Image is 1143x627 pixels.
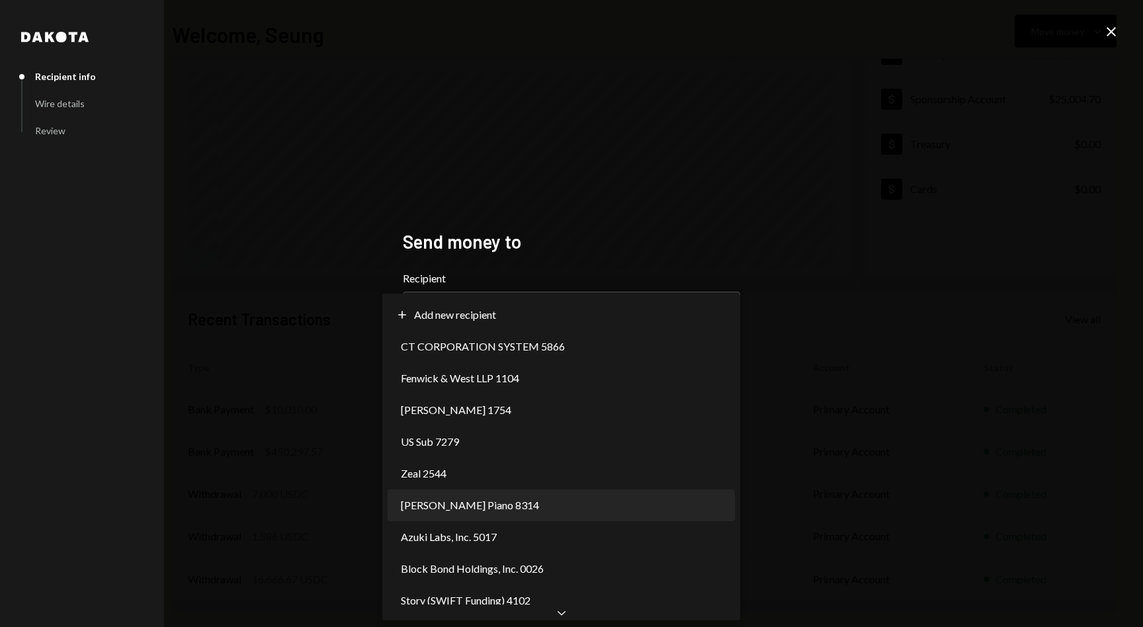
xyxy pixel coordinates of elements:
[401,339,565,355] span: CT CORPORATION SYSTEM 5866
[401,593,530,608] span: Story (SWIFT Funding) 4102
[403,271,740,286] label: Recipient
[401,402,511,418] span: [PERSON_NAME] 1754
[401,434,459,450] span: US Sub 7279
[401,466,446,481] span: Zeal 2544
[414,307,496,323] span: Add new recipient
[401,561,544,577] span: Block Bond Holdings, Inc. 0026
[401,497,539,513] span: [PERSON_NAME] Piano 8314
[401,370,519,386] span: Fenwick & West LLP 1104
[401,529,497,545] span: Azuki Labs, Inc. 5017
[35,125,65,136] div: Review
[403,292,740,329] button: Recipient
[403,229,740,255] h2: Send money to
[35,98,85,109] div: Wire details
[35,71,96,82] div: Recipient info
